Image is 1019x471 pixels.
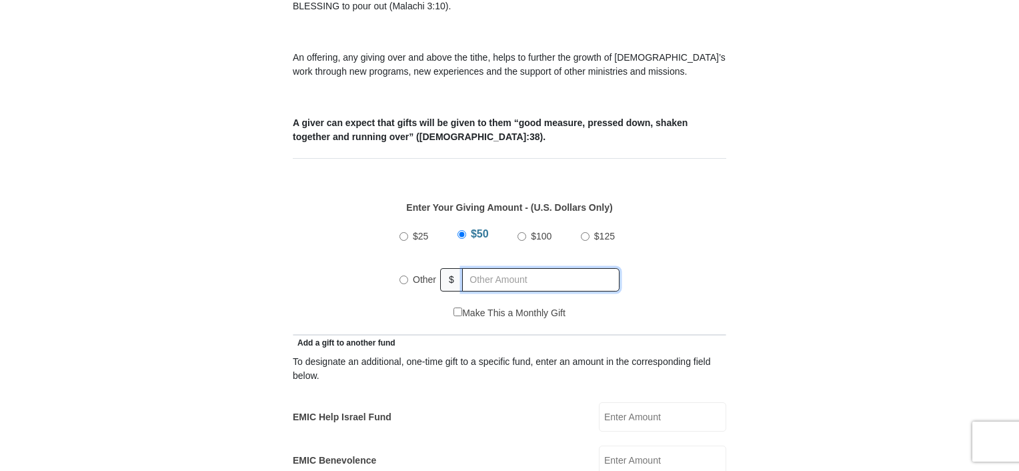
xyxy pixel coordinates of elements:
span: $ [440,268,463,292]
strong: Enter Your Giving Amount - (U.S. Dollars Only) [406,202,612,213]
span: $100 [531,231,552,242]
input: Make This a Monthly Gift [453,308,462,316]
label: Make This a Monthly Gift [453,306,566,320]
span: $125 [594,231,615,242]
span: $50 [471,228,489,240]
input: Other Amount [462,268,620,292]
span: Add a gift to another fund [293,338,395,348]
input: Enter Amount [599,402,726,432]
span: $25 [413,231,428,242]
span: Other [413,274,436,285]
label: EMIC Benevolence [293,454,376,468]
label: EMIC Help Israel Fund [293,410,391,424]
p: An offering, any giving over and above the tithe, helps to further the growth of [DEMOGRAPHIC_DAT... [293,51,726,79]
div: To designate an additional, one-time gift to a specific fund, enter an amount in the correspondin... [293,355,726,383]
b: A giver can expect that gifts will be given to them “good measure, pressed down, shaken together ... [293,117,688,142]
